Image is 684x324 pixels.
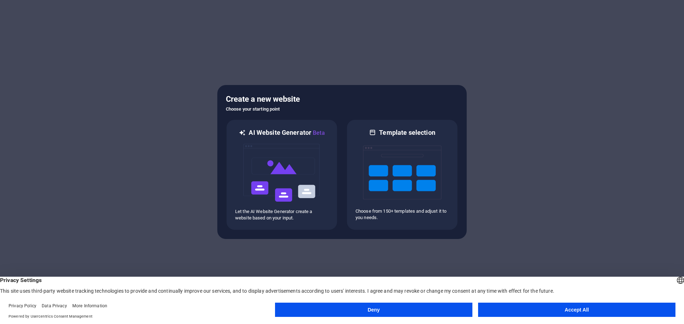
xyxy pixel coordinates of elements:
h6: Template selection [379,128,435,137]
h6: Choose your starting point [226,105,458,113]
img: ai [243,137,321,208]
h6: AI Website Generator [249,128,325,137]
p: Let the AI Website Generator create a website based on your input. [235,208,328,221]
div: Template selectionChoose from 150+ templates and adjust it to you needs. [346,119,458,230]
div: AI Website GeneratorBetaaiLet the AI Website Generator create a website based on your input. [226,119,338,230]
h5: Create a new website [226,94,458,105]
span: Beta [311,129,325,136]
p: Choose from 150+ templates and adjust it to you needs. [356,208,449,221]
